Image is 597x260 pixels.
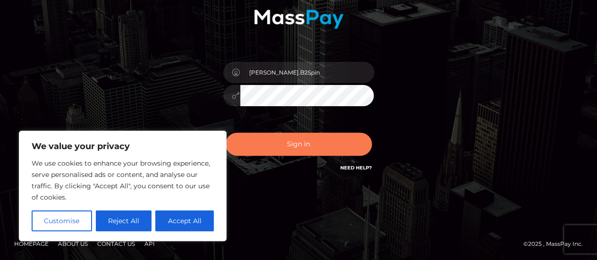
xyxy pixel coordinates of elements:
[141,236,159,251] a: API
[32,210,92,231] button: Customise
[19,131,227,241] div: We value your privacy
[32,158,214,203] p: We use cookies to enhance your browsing experience, serve personalised ads or content, and analys...
[96,210,152,231] button: Reject All
[155,210,214,231] button: Accept All
[340,165,372,171] a: Need Help?
[226,133,372,156] button: Sign in
[240,62,374,83] input: Username...
[54,236,92,251] a: About Us
[523,239,590,249] div: © 2025 , MassPay Inc.
[32,141,214,152] p: We value your privacy
[93,236,139,251] a: Contact Us
[10,236,52,251] a: Homepage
